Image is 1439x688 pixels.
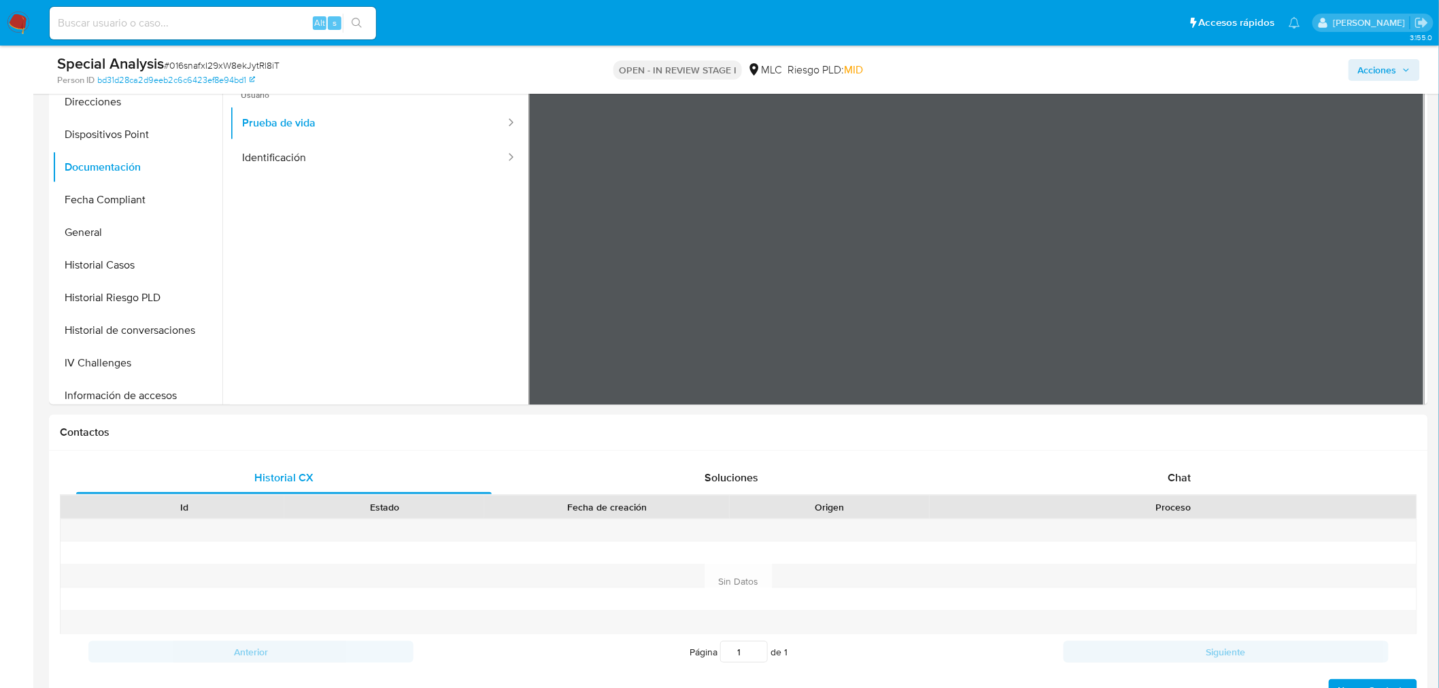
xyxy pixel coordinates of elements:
span: 1 [784,645,788,659]
button: IV Challenges [52,347,222,379]
button: Dispositivos Point [52,118,222,151]
span: s [333,16,337,29]
button: Siguiente [1064,641,1389,663]
a: bd31d28ca2d9eeb2c6c6423ef8e94bd1 [97,74,255,86]
p: OPEN - IN REVIEW STAGE I [613,61,742,80]
span: Acciones [1358,59,1397,81]
div: Proceso [939,500,1407,514]
span: 3.155.0 [1410,32,1432,43]
button: search-icon [343,14,371,33]
a: Salir [1415,16,1429,30]
div: Origen [739,500,920,514]
b: Special Analysis [57,52,164,74]
span: Riesgo PLD: [788,63,863,78]
span: Soluciones [705,470,759,485]
button: Documentación [52,151,222,184]
a: Notificaciones [1289,17,1300,29]
span: Alt [314,16,325,29]
span: MID [844,62,863,78]
button: Información de accesos [52,379,222,412]
span: Accesos rápidos [1199,16,1275,30]
span: Chat [1168,470,1191,485]
p: aline.magdaleno@mercadolibre.com [1333,16,1410,29]
b: Person ID [57,74,95,86]
button: Direcciones [52,86,222,118]
button: Historial Riesgo PLD [52,281,222,314]
button: General [52,216,222,249]
h1: Contactos [60,426,1417,439]
div: Id [94,500,275,514]
button: Anterior [88,641,413,663]
button: Fecha Compliant [52,184,222,216]
input: Buscar usuario o caso... [50,14,376,32]
button: Historial de conversaciones [52,314,222,347]
div: MLC [747,63,782,78]
button: Historial Casos [52,249,222,281]
span: Historial CX [254,470,314,485]
div: Estado [294,500,475,514]
span: Página de [690,641,788,663]
button: Acciones [1349,59,1420,81]
span: # 016snafxI29xW8ekJytRl8iT [164,58,280,72]
div: Fecha de creación [494,500,720,514]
